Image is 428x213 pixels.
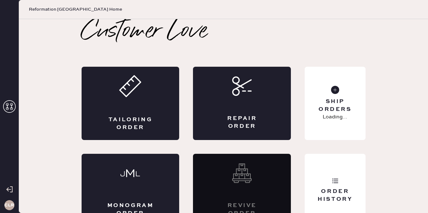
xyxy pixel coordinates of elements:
[82,19,207,44] h2: Customer Love
[218,115,266,130] div: Repair Order
[107,116,154,132] div: Tailoring Order
[323,113,347,121] p: Loading...
[29,6,122,13] span: Reformation [GEOGRAPHIC_DATA] Home
[310,188,360,203] div: Order History
[310,98,360,113] div: Ship Orders
[4,203,14,207] h3: CLR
